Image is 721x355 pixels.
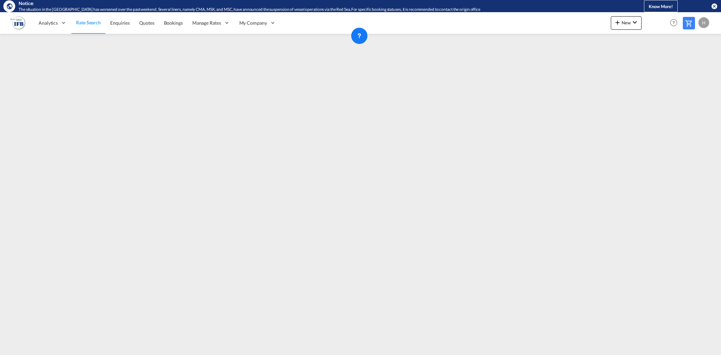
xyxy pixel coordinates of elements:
span: Help [668,17,679,28]
span: Rate Search [76,20,101,25]
div: My Company [235,12,281,34]
span: Know More! [649,4,673,9]
span: Manage Rates [192,20,221,26]
a: Quotes [135,12,159,34]
a: Enquiries [105,12,135,34]
span: Quotes [139,20,154,26]
md-icon: icon-earth [6,3,13,9]
span: Analytics [39,20,58,26]
div: H [698,17,709,28]
a: Bookings [159,12,188,34]
div: Analytics [34,12,71,34]
span: Enquiries [110,20,130,26]
span: My Company [239,20,267,26]
button: icon-plus 400-fgNewicon-chevron-down [611,16,642,30]
div: Manage Rates [188,12,235,34]
img: b628ab10256c11eeb52753acbc15d091.png [10,15,25,30]
span: New [614,20,639,25]
button: icon-close-circle [711,3,718,9]
md-icon: icon-plus 400-fg [614,18,622,26]
md-icon: icon-chevron-down [631,18,639,26]
a: Rate Search [71,12,105,34]
span: Bookings [164,20,183,26]
div: Help [668,17,683,29]
div: The situation in the Red Sea has worsened over the past weekend. Several liners, namely CMA, MSK,... [19,7,610,13]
